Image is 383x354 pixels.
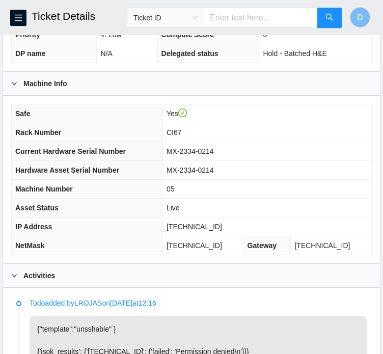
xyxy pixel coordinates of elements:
[15,241,45,250] span: NetMask
[15,128,61,137] span: Rack Number
[167,147,214,155] span: MX-2334-0214
[350,7,370,28] button: D
[263,49,326,58] span: Hold - Batched H&E
[11,80,17,87] span: right
[15,166,119,174] span: Hardware Asset Serial Number
[15,110,31,118] span: Safe
[3,72,380,95] div: Machine Info
[23,78,67,89] b: Machine Info
[11,273,17,279] span: right
[15,49,46,58] span: DP name
[178,108,187,118] span: check-circle
[167,110,187,118] span: Yes
[294,241,350,250] span: [TECHNICAL_ID]
[133,10,198,25] span: Ticket ID
[23,270,55,281] b: Activities
[167,223,222,231] span: [TECHNICAL_ID]
[325,13,334,23] span: search
[167,166,214,174] span: MX-2334-0214
[317,8,342,28] button: search
[3,264,380,287] div: Activities
[100,49,112,58] span: N/A
[167,241,222,250] span: [TECHNICAL_ID]
[15,185,73,193] span: Machine Number
[204,8,318,28] input: Enter text here...
[167,128,182,137] span: CI67
[15,223,52,231] span: IP Address
[30,297,367,309] p: Todo added by LROJAS on [DATE] at 12:16
[357,11,363,24] span: D
[10,10,26,26] button: menu
[15,147,126,155] span: Current Hardware Serial Number
[167,185,175,193] span: 05
[15,204,59,212] span: Asset Status
[161,49,218,58] span: Delegated status
[248,241,277,250] span: Gateway
[11,14,26,22] span: menu
[167,204,180,212] span: Live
